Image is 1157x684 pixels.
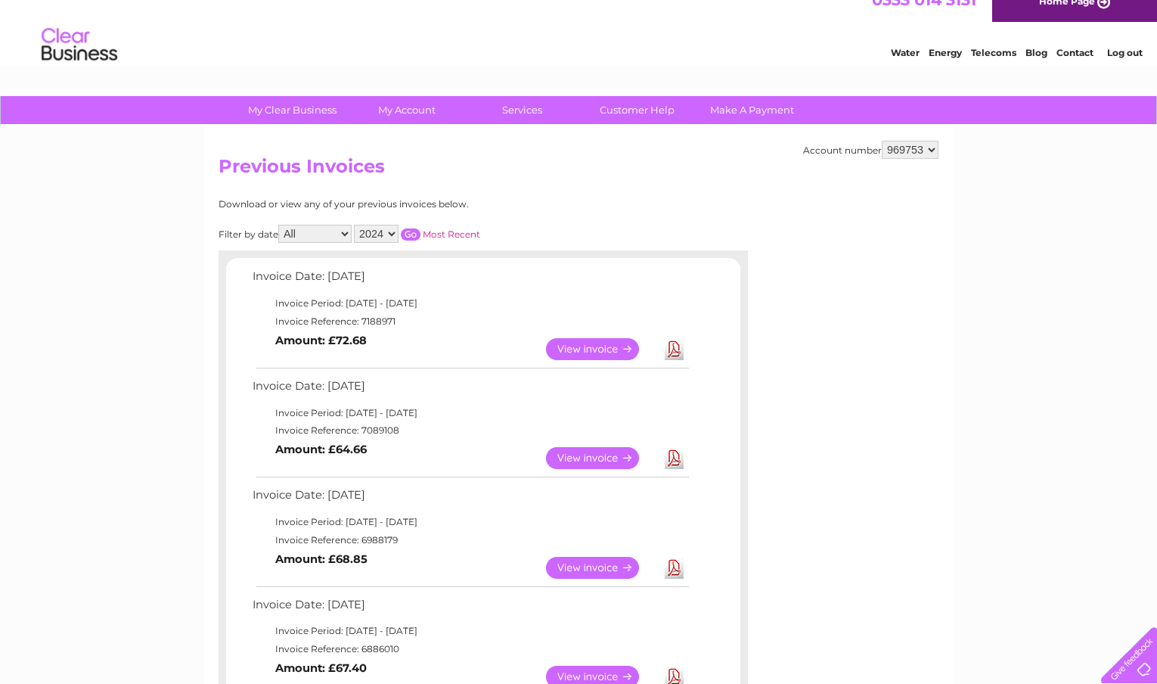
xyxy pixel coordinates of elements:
[423,229,480,240] a: Most Recent
[665,338,684,360] a: Download
[275,552,368,566] b: Amount: £68.85
[275,334,367,347] b: Amount: £72.68
[275,661,367,675] b: Amount: £67.40
[1107,64,1143,76] a: Log out
[249,421,691,440] td: Invoice Reference: 7089108
[219,199,616,210] div: Download or view any of your previous invoices below.
[249,640,691,658] td: Invoice Reference: 6886010
[41,39,118,85] img: logo.png
[546,557,657,579] a: View
[249,266,691,294] td: Invoice Date: [DATE]
[891,64,920,76] a: Water
[460,96,585,124] a: Services
[249,376,691,404] td: Invoice Date: [DATE]
[665,557,684,579] a: Download
[690,96,814,124] a: Make A Payment
[249,595,691,623] td: Invoice Date: [DATE]
[929,64,962,76] a: Energy
[249,531,691,549] td: Invoice Reference: 6988179
[249,294,691,312] td: Invoice Period: [DATE] - [DATE]
[872,8,976,26] a: 0333 014 3131
[345,96,470,124] a: My Account
[275,443,367,456] b: Amount: £64.66
[546,338,657,360] a: View
[1056,64,1093,76] a: Contact
[249,485,691,513] td: Invoice Date: [DATE]
[219,225,616,243] div: Filter by date
[230,96,355,124] a: My Clear Business
[249,312,691,331] td: Invoice Reference: 7188971
[803,141,938,159] div: Account number
[546,447,657,469] a: View
[249,513,691,531] td: Invoice Period: [DATE] - [DATE]
[971,64,1016,76] a: Telecoms
[575,96,699,124] a: Customer Help
[249,404,691,422] td: Invoice Period: [DATE] - [DATE]
[1025,64,1047,76] a: Blog
[222,8,937,73] div: Clear Business is a trading name of Verastar Limited (registered in [GEOGRAPHIC_DATA] No. 3667643...
[219,156,938,185] h2: Previous Invoices
[665,447,684,469] a: Download
[249,622,691,640] td: Invoice Period: [DATE] - [DATE]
